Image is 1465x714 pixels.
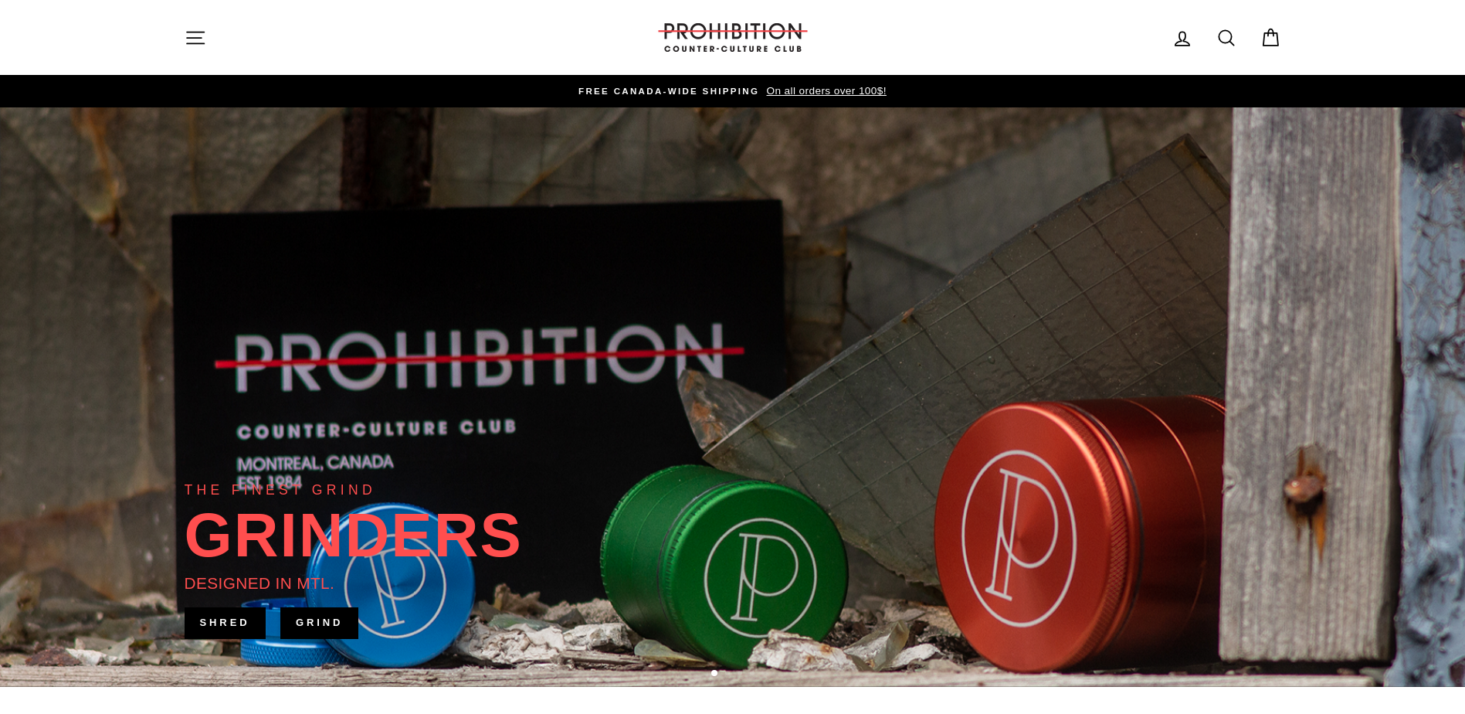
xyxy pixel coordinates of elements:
[725,671,733,678] button: 2
[185,479,376,501] div: THE FINEST GRIND
[762,85,886,97] span: On all orders over 100$!
[711,670,719,678] button: 1
[578,87,759,96] span: FREE CANADA-WIDE SHIPPING
[185,505,523,566] div: GRINDERS
[656,23,810,52] img: PROHIBITION COUNTER-CULTURE CLUB
[738,671,745,678] button: 3
[280,607,358,638] a: GRIND
[188,83,1277,100] a: FREE CANADA-WIDE SHIPPING On all orders over 100$!
[185,607,266,638] a: SHRED
[750,671,758,678] button: 4
[185,570,335,596] div: DESIGNED IN MTL.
